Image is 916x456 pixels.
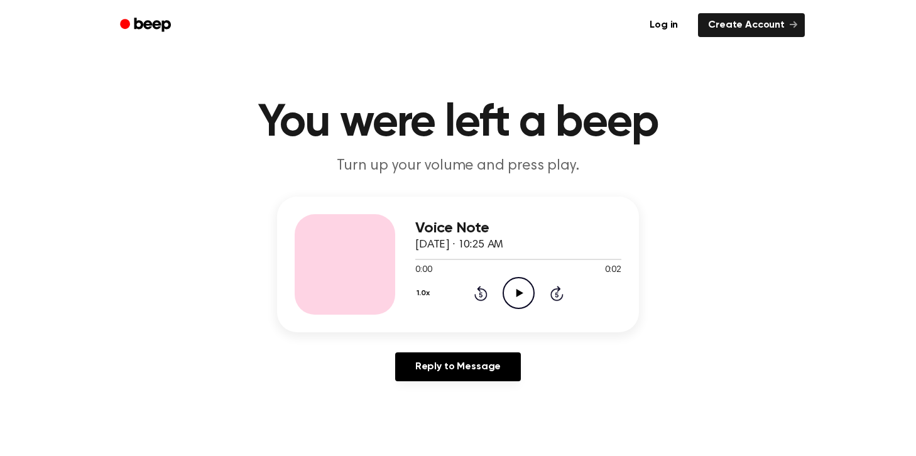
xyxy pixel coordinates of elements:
[415,283,434,304] button: 1.0x
[415,264,432,277] span: 0:00
[415,239,503,251] span: [DATE] · 10:25 AM
[395,352,521,381] a: Reply to Message
[217,156,699,176] p: Turn up your volume and press play.
[637,11,690,40] a: Log in
[605,264,621,277] span: 0:02
[415,220,621,237] h3: Voice Note
[698,13,805,37] a: Create Account
[111,13,182,38] a: Beep
[136,100,780,146] h1: You were left a beep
